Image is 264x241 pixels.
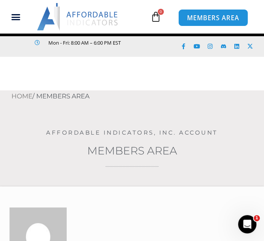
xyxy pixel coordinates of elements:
img: LogoAI | Affordable Indicators – NinjaTrader [37,3,119,31]
iframe: Intercom live chat [238,215,256,233]
a: Members Area [87,144,177,157]
div: Menu Toggle [3,10,29,24]
nav: Breadcrumb [11,90,264,103]
a: Affordable Indicators, Inc. Account [46,129,218,136]
a: Home [11,92,32,100]
span: Mon - Fri: 8:00 AM – 6:00 PM EST [46,38,121,47]
span: 1 [254,215,260,221]
a: MEMBERS AREA [178,9,248,26]
span: MEMBERS AREA [187,14,239,21]
iframe: Customer reviews powered by Trustpilot [21,47,135,55]
span: 0 [158,9,164,15]
a: 0 [139,6,173,28]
